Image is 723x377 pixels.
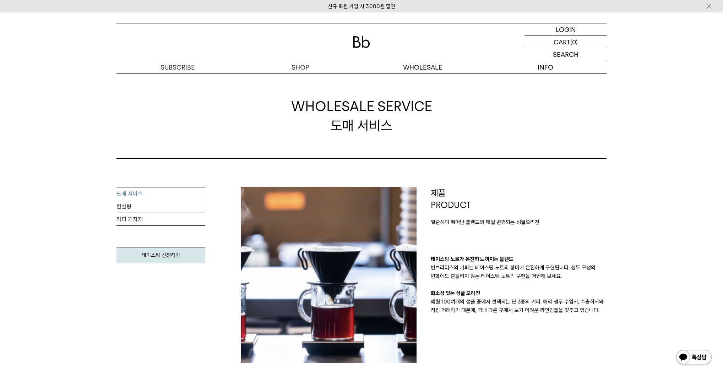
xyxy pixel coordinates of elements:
p: (0) [570,36,578,48]
p: 테이스팅 노트가 온전히 느껴지는 블렌드 [431,255,607,263]
a: 커피 기자재 [116,213,205,226]
img: 카카오톡 채널 1:1 채팅 버튼 [675,349,712,366]
p: WHOLESALE [361,61,484,73]
p: CART [554,36,570,48]
p: INFO [484,61,607,73]
a: 테이스팅 신청하기 [116,247,205,263]
div: 도매 서비스 [291,97,432,135]
img: 로고 [353,36,370,48]
p: LOGIN [556,23,576,35]
a: LOGIN [525,23,607,36]
a: SUBSCRIBE [116,61,239,73]
a: SHOP [239,61,361,73]
p: 매월 100여개의 샘플 중에서 선택되는 단 3종의 커피. 해외 생두 수입사, 수출회사와 직접 거래하기 때문에, 국내 다른 곳에서 보기 어려운 라인업들을 갖추고 있습니다. [431,297,607,315]
a: 신규 회원 가입 시 3,000원 할인 [328,3,395,10]
a: 컨설팅 [116,200,205,213]
p: 빈브라더스의 커피는 테이스팅 노트의 향미가 온전하게 구현됩니다. 생두 구성의 변화에도 흔들리지 않는 테이스팅 노트의 구현을 경험해 보세요. [431,263,607,280]
span: WHOLESALE SERVICE [291,97,432,116]
p: 희소성 있는 싱글 오리진 [431,289,607,297]
a: 도매 서비스 [116,187,205,200]
p: 제품 PRODUCT [431,187,607,211]
p: 일관성이 뛰어난 블렌드와 매월 변경되는 싱글오리진 [431,218,607,226]
a: CART (0) [525,36,607,48]
p: SEARCH [553,48,578,61]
